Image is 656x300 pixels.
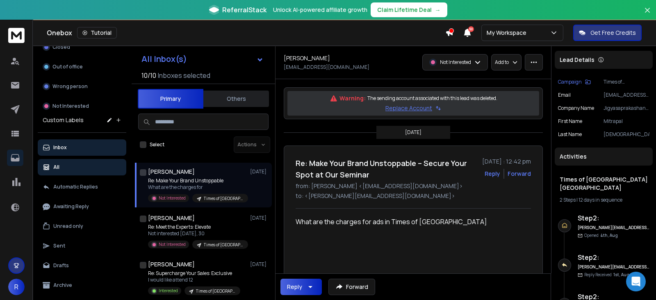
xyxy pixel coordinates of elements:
p: My Workspace [487,29,530,37]
button: Wrong person [38,78,126,95]
button: Replace Account [385,104,441,112]
p: [DATE] [405,129,421,136]
p: Out of office [52,64,83,70]
p: [DATE] : 12:42 pm [482,157,531,166]
h1: Times of [GEOGRAPHIC_DATA] [GEOGRAPHIC_DATA] [560,175,648,192]
button: Not Interested [38,98,126,114]
button: Claim Lifetime Deal→ [371,2,447,17]
p: Unread only [53,223,83,230]
button: Reply [280,279,322,295]
button: Sent [38,238,126,254]
p: I would like attend 12 [148,277,240,283]
p: Times of [GEOGRAPHIC_DATA] [GEOGRAPHIC_DATA] [204,242,243,248]
div: | [560,197,648,203]
p: Inbox [53,144,67,151]
p: Closed [52,44,70,50]
div: Forward [508,170,531,178]
p: Times of [GEOGRAPHIC_DATA] [GEOGRAPHIC_DATA] [604,79,649,85]
p: Times of [GEOGRAPHIC_DATA] [GEOGRAPHIC_DATA] [204,195,243,202]
p: Not Interested [159,195,186,201]
p: Awaiting Reply [53,203,89,210]
h1: [PERSON_NAME] [148,214,195,222]
h3: Custom Labels [43,116,84,124]
button: Drafts [38,257,126,274]
p: Unlock AI-powered affiliate growth [273,6,367,14]
p: Reply Received [584,272,629,278]
p: Email [558,92,571,98]
p: Interested [159,288,178,294]
button: Automatic Replies [38,179,126,195]
p: [EMAIL_ADDRESS][DOMAIN_NAME] [284,64,369,70]
h1: [PERSON_NAME] [284,54,330,62]
label: Select [150,141,164,148]
p: Not interested [DATE], 30 [148,230,246,237]
button: Awaiting Reply [38,198,126,215]
button: Primary [138,89,203,109]
h1: All Inbox(s) [141,55,187,63]
p: Drafts [53,262,69,269]
span: 4th, Aug [600,232,618,238]
p: First Name [558,118,582,125]
button: All [38,159,126,175]
p: Not Interested [52,103,89,109]
button: Tutorial [77,27,117,39]
p: What are the charges for [148,184,246,191]
button: R [8,279,25,295]
span: 10 / 10 [141,70,156,80]
span: 1st, Aug [613,272,629,277]
p: [DATE] [250,261,269,268]
p: Warning: [339,94,366,102]
p: Not Interested [159,241,186,248]
h1: Re: Make Your Brand Unstoppable – Secure Your Spot at Our Seminar [296,157,477,180]
p: [DATE] [250,215,269,221]
div: Open Intercom Messenger [626,272,646,291]
span: 50 [468,26,474,32]
button: Inbox [38,139,126,156]
p: Lead Details [560,56,594,64]
p: Automatic Replies [53,184,98,190]
p: Sent [53,243,65,249]
h3: Inboxes selected [158,70,210,80]
button: Out of office [38,59,126,75]
p: Not Interested [440,59,471,66]
h6: [PERSON_NAME][EMAIL_ADDRESS][DOMAIN_NAME] [578,264,649,270]
div: Reply [287,283,302,291]
p: Company Name [558,105,594,111]
p: [DEMOGRAPHIC_DATA] [604,131,649,138]
button: Others [203,90,269,108]
span: ReferralStack [222,5,266,15]
p: Opened [584,232,618,239]
div: Onebox [47,27,445,39]
p: [EMAIL_ADDRESS][DOMAIN_NAME] [604,92,649,98]
p: Add to [495,59,509,66]
p: Archive [53,282,72,289]
p: Last Name [558,131,582,138]
p: Times of [GEOGRAPHIC_DATA] [GEOGRAPHIC_DATA] [196,288,235,294]
p: Campaign [558,79,582,85]
h6: Step 2 : [578,213,649,223]
p: from: [PERSON_NAME] <[EMAIL_ADDRESS][DOMAIN_NAME]> [296,182,531,190]
span: 2 Steps [560,196,576,203]
h1: [PERSON_NAME] [148,260,195,268]
p: All [53,164,59,170]
span: 12 days in sequence [579,196,622,203]
p: Re: Make Your Brand Unstoppable [148,177,246,184]
h6: Step 2 : [578,252,649,262]
h1: [PERSON_NAME] [148,168,195,176]
p: Re: Supercharge Your Sales: Exclusive [148,270,240,277]
button: Unread only [38,218,126,234]
button: All Inbox(s) [135,51,270,67]
p: Wrong person [52,83,88,90]
button: Close banner [642,5,653,25]
button: Reply [485,170,500,178]
button: Campaign [558,79,591,85]
p: Mitrapal [604,118,649,125]
div: Activities [555,148,653,166]
h6: [PERSON_NAME][EMAIL_ADDRESS][DOMAIN_NAME] [578,225,649,231]
button: Archive [38,277,126,293]
p: Jigyasaprakashan UPC Put. Ltd. [604,105,649,111]
button: Closed [38,39,126,55]
p: to: <[PERSON_NAME][EMAIL_ADDRESS][DOMAIN_NAME]> [296,192,531,200]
